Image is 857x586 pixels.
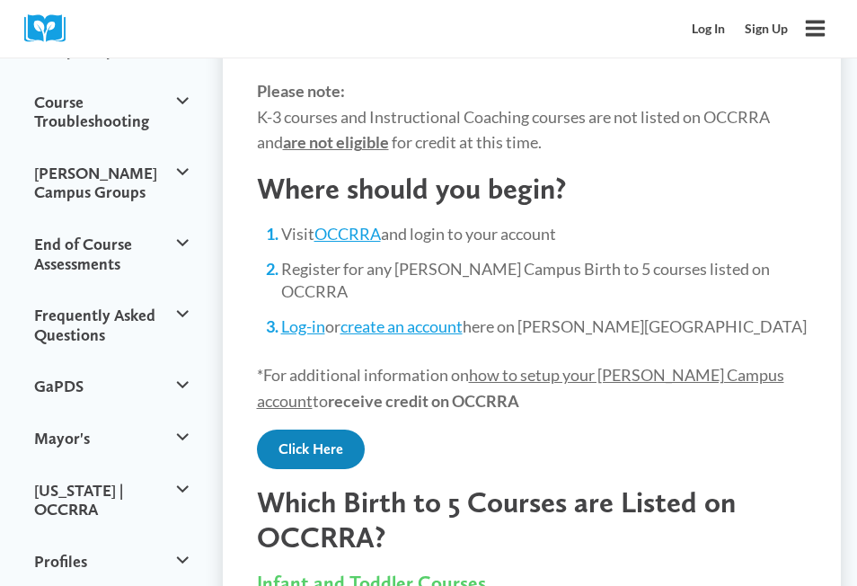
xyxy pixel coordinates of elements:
[283,132,389,152] strong: are not eligible
[257,362,808,414] p: *For additional information on to
[328,391,519,411] strong: receive credit on OCCRRA
[26,147,197,218] button: [PERSON_NAME] Campus Groups
[257,172,808,207] h2: Where should you begin?
[340,316,463,336] a: create an account
[26,360,197,413] button: GaPDS
[24,14,78,42] img: Cox Campus
[281,315,808,338] li: or here on [PERSON_NAME][GEOGRAPHIC_DATA]
[26,465,197,536] button: [US_STATE] | OCCRRA
[798,11,833,46] button: Open menu
[281,316,325,336] a: Log-in
[314,224,381,244] a: OCCRRA
[257,81,345,101] strong: Please note:
[26,76,197,147] button: Course Troubleshooting
[26,218,197,289] button: End of Course Assessments
[257,485,808,555] h2: Which Birth to 5 Courses are Listed on OCCRRA?
[683,13,736,46] a: Log In
[281,223,808,245] li: Visit and login to your account
[281,258,808,303] li: Register for any [PERSON_NAME] Campus Birth to 5 courses listed on OCCRRA
[26,289,197,360] button: Frequently Asked Questions
[257,430,365,469] a: Click Here
[735,13,798,46] a: Sign Up
[257,365,784,411] span: how to setup your [PERSON_NAME] Campus account
[26,413,197,465] button: Mayor's
[683,13,798,46] nav: Secondary Mobile Navigation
